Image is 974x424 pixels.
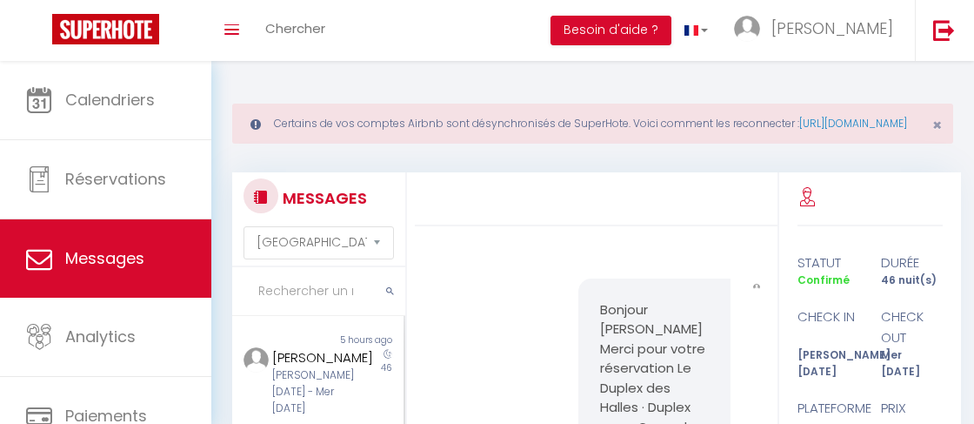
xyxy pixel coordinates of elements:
[799,116,907,131] a: [URL][DOMAIN_NAME]
[65,326,136,347] span: Analytics
[317,333,403,347] div: 5 hours ago
[932,114,942,136] span: ×
[797,273,850,287] span: Confirmé
[265,19,325,37] span: Chercher
[232,104,953,144] div: Certains de vos comptes Airbnb sont désynchronisés de SuperHote. Voici comment les reconnecter :
[870,347,954,380] div: Mer [DATE]
[381,361,392,374] span: 46
[65,168,166,190] span: Réservations
[785,252,870,273] div: statut
[870,273,954,289] div: 46 nuit(s)
[932,118,942,133] button: Close
[870,306,954,347] div: check out
[65,89,155,111] span: Calendriers
[272,367,361,417] div: [PERSON_NAME] [DATE] - Mer [DATE]
[550,16,671,45] button: Besoin d'aide ?
[753,284,759,290] img: ...
[600,300,709,340] p: Bonjour [PERSON_NAME]
[272,347,361,368] div: [PERSON_NAME]
[870,252,954,273] div: durée
[734,16,760,42] img: ...
[232,267,405,316] input: Rechercher un mot clé
[278,178,367,218] h3: MESSAGES
[933,19,955,41] img: logout
[785,306,870,347] div: check in
[52,14,159,44] img: Super Booking
[65,247,144,269] span: Messages
[785,347,870,380] div: [PERSON_NAME] [DATE]
[771,17,893,39] span: [PERSON_NAME]
[243,347,269,373] img: ...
